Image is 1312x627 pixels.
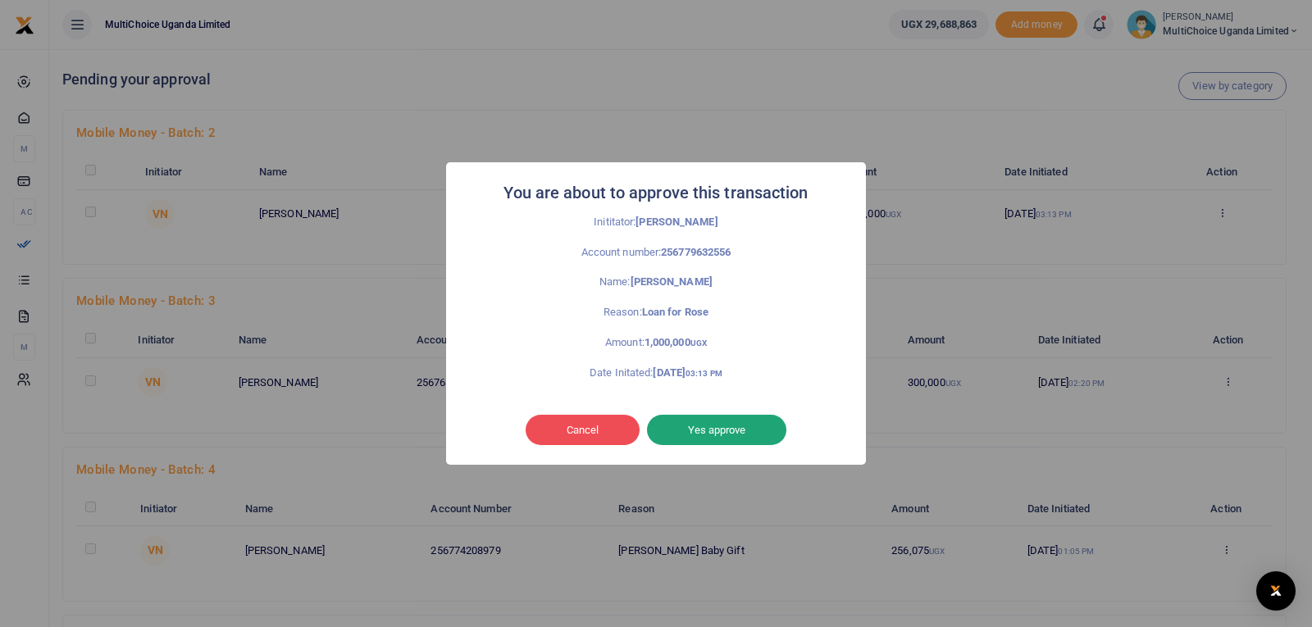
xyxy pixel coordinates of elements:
[482,304,830,321] p: Reason:
[482,334,830,352] p: Amount:
[653,366,722,379] strong: [DATE]
[482,274,830,291] p: Name:
[503,179,808,207] h2: You are about to approve this transaction
[642,306,708,318] strong: Loan for Rose
[482,244,830,261] p: Account number:
[647,415,786,446] button: Yes approve
[645,336,707,348] strong: 1,000,000
[690,338,707,348] small: UGX
[631,275,713,288] strong: [PERSON_NAME]
[661,246,731,258] strong: 256779632556
[635,216,717,228] strong: [PERSON_NAME]
[526,415,640,446] button: Cancel
[686,369,722,378] small: 03:13 PM
[482,365,830,382] p: Date Initated:
[1256,571,1296,611] div: Open Intercom Messenger
[482,214,830,231] p: Inititator:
